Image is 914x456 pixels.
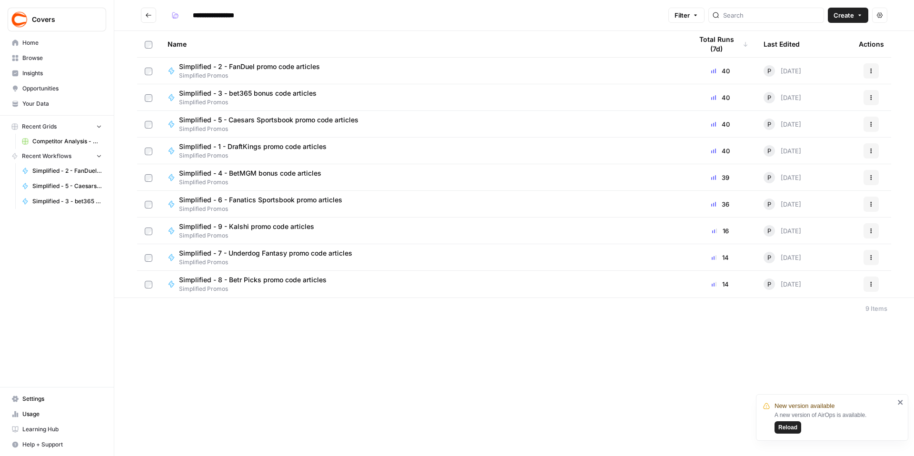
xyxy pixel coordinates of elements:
[168,222,677,240] a: Simplified - 9 - Kalshi promo code articlesSimplified Promos
[767,119,771,129] span: P
[18,163,106,178] a: Simplified - 2 - FanDuel promo code articles
[18,178,106,194] a: Simplified - 5 - Caesars Sportsbook promo code articles
[8,50,106,66] a: Browse
[22,84,102,93] span: Opportunities
[764,65,801,77] div: [DATE]
[8,35,106,50] a: Home
[179,169,321,178] span: Simplified - 4 - BetMGM bonus code articles
[179,71,328,80] span: Simplified Promos
[8,119,106,134] button: Recent Grids
[22,440,102,449] span: Help + Support
[179,231,322,240] span: Simplified Promos
[865,304,887,313] div: 9 Items
[32,182,102,190] span: Simplified - 5 - Caesars Sportsbook promo code articles
[723,10,820,20] input: Search
[8,149,106,163] button: Recent Workflows
[32,167,102,175] span: Simplified - 2 - FanDuel promo code articles
[8,8,106,31] button: Workspace: Covers
[32,197,102,206] span: Simplified - 3 - bet365 bonus code articles
[897,398,904,406] button: close
[828,8,868,23] button: Create
[22,69,102,78] span: Insights
[764,278,801,290] div: [DATE]
[22,152,71,160] span: Recent Workflows
[764,198,801,210] div: [DATE]
[775,401,835,411] span: New version available
[179,89,317,98] span: Simplified - 3 - bet365 bonus code articles
[168,275,677,293] a: Simplified - 8 - Betr Picks promo code articlesSimplified Promos
[692,66,748,76] div: 40
[179,248,352,258] span: Simplified - 7 - Underdog Fantasy promo code articles
[859,31,884,57] div: Actions
[179,115,358,125] span: Simplified - 5 - Caesars Sportsbook promo code articles
[179,151,334,160] span: Simplified Promos
[32,137,102,146] span: Competitor Analysis - URL Specific Grid
[8,81,106,96] a: Opportunities
[8,66,106,81] a: Insights
[22,39,102,47] span: Home
[22,395,102,403] span: Settings
[767,93,771,102] span: P
[692,253,748,262] div: 14
[692,31,748,57] div: Total Runs (7d)
[8,422,106,437] a: Learning Hub
[18,134,106,149] a: Competitor Analysis - URL Specific Grid
[692,199,748,209] div: 36
[767,146,771,156] span: P
[168,248,677,267] a: Simplified - 7 - Underdog Fantasy promo code articlesSimplified Promos
[179,205,350,213] span: Simplified Promos
[179,142,327,151] span: Simplified - 1 - DraftKings promo code articles
[778,423,797,432] span: Reload
[22,99,102,108] span: Your Data
[8,391,106,406] a: Settings
[168,31,677,57] div: Name
[179,98,324,107] span: Simplified Promos
[692,173,748,182] div: 39
[692,119,748,129] div: 40
[168,89,677,107] a: Simplified - 3 - bet365 bonus code articlesSimplified Promos
[8,406,106,422] a: Usage
[8,96,106,111] a: Your Data
[179,275,327,285] span: Simplified - 8 - Betr Picks promo code articles
[22,425,102,434] span: Learning Hub
[775,411,894,434] div: A new version of AirOps is available.
[22,122,57,131] span: Recent Grids
[11,11,28,28] img: Covers Logo
[32,15,89,24] span: Covers
[675,10,690,20] span: Filter
[179,62,320,71] span: Simplified - 2 - FanDuel promo code articles
[179,258,360,267] span: Simplified Promos
[764,225,801,237] div: [DATE]
[764,252,801,263] div: [DATE]
[22,410,102,418] span: Usage
[168,142,677,160] a: Simplified - 1 - DraftKings promo code articlesSimplified Promos
[22,54,102,62] span: Browse
[767,199,771,209] span: P
[767,173,771,182] span: P
[8,437,106,452] button: Help + Support
[764,145,801,157] div: [DATE]
[179,222,314,231] span: Simplified - 9 - Kalshi promo code articles
[767,226,771,236] span: P
[141,8,156,23] button: Go back
[668,8,705,23] button: Filter
[764,172,801,183] div: [DATE]
[692,93,748,102] div: 40
[764,31,800,57] div: Last Edited
[692,279,748,289] div: 14
[168,115,677,133] a: Simplified - 5 - Caesars Sportsbook promo code articlesSimplified Promos
[767,66,771,76] span: P
[179,125,366,133] span: Simplified Promos
[179,195,342,205] span: Simplified - 6 - Fanatics Sportsbook promo articles
[692,226,748,236] div: 16
[775,421,801,434] button: Reload
[168,169,677,187] a: Simplified - 4 - BetMGM bonus code articlesSimplified Promos
[767,253,771,262] span: P
[168,195,677,213] a: Simplified - 6 - Fanatics Sportsbook promo articlesSimplified Promos
[692,146,748,156] div: 40
[834,10,854,20] span: Create
[18,194,106,209] a: Simplified - 3 - bet365 bonus code articles
[764,119,801,130] div: [DATE]
[179,285,334,293] span: Simplified Promos
[168,62,677,80] a: Simplified - 2 - FanDuel promo code articlesSimplified Promos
